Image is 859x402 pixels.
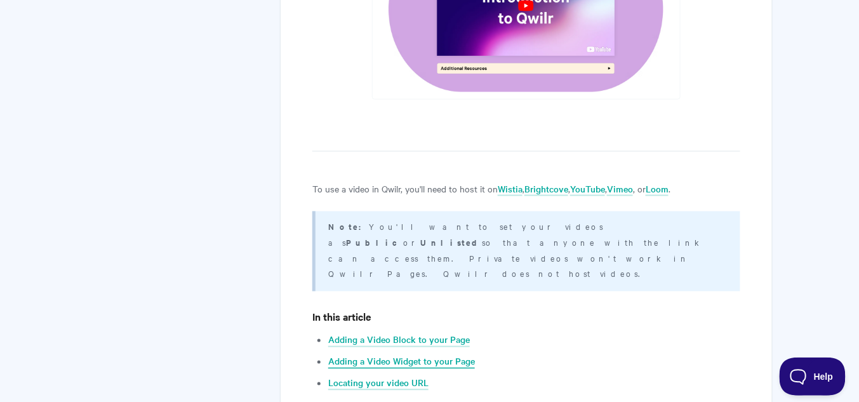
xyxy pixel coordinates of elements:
[420,237,482,249] strong: Unlisted
[570,182,605,196] a: YouTube
[328,355,475,369] a: Adding a Video Widget to your Page
[780,358,846,396] iframe: Toggle Customer Support
[607,182,633,196] a: Vimeo
[524,182,568,196] a: Brightcove
[646,182,669,196] a: Loom
[328,219,724,281] p: You'll want to set your videos as or so that anyone with the link can access them. Private videos...
[346,237,403,249] strong: Public
[312,309,740,325] h4: In this article
[312,181,740,196] p: To use a video in Qwilr, you'll need to host it on , , , , or .
[328,377,429,391] a: Locating your video URL
[498,182,523,196] a: Wistia
[328,333,470,347] a: Adding a Video Block to your Page
[328,221,369,233] strong: Note:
